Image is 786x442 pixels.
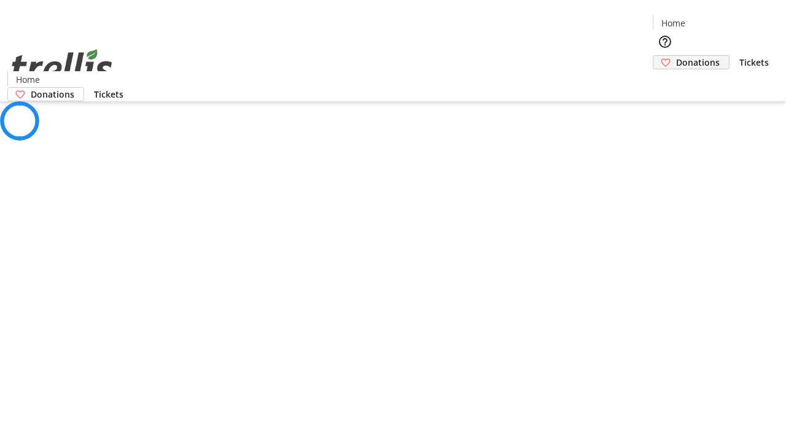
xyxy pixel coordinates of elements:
[8,73,47,86] a: Home
[653,17,693,29] a: Home
[653,69,677,94] button: Cart
[16,73,40,86] span: Home
[84,88,133,101] a: Tickets
[7,87,84,101] a: Donations
[661,17,685,29] span: Home
[730,56,779,69] a: Tickets
[31,88,74,101] span: Donations
[7,36,117,97] img: Orient E2E Organization g0L3osMbLW's Logo
[676,56,720,69] span: Donations
[653,29,677,54] button: Help
[653,55,730,69] a: Donations
[94,88,123,101] span: Tickets
[739,56,769,69] span: Tickets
